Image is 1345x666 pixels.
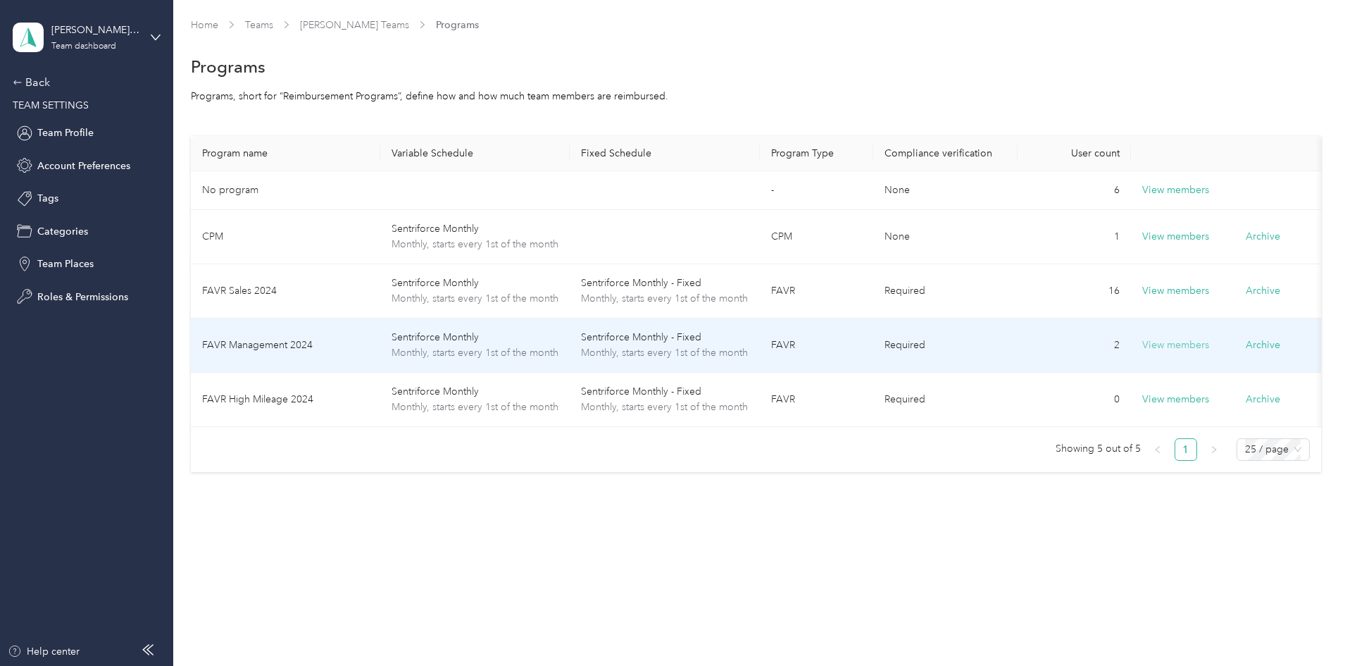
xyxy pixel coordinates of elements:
[873,373,1018,427] td: Required
[1210,445,1218,454] span: right
[873,319,1018,373] td: Required
[37,159,130,173] span: Account Preferences
[392,276,558,291] span: Sentriforce Monthly
[581,384,748,400] span: Sentriforce Monthly - Fixed
[760,171,874,210] td: -
[1237,438,1310,461] div: Page Size
[191,373,380,427] td: FAVR High Mileage 2024
[1142,229,1209,245] button: View members
[1018,264,1132,319] td: 16
[392,400,558,415] span: Monthly, starts every 1st of the month
[581,330,748,345] span: Sentriforce Monthly - Fixed
[570,136,759,171] th: Fixed Schedule
[191,59,265,74] h1: Programs
[760,373,874,427] td: FAVR
[13,74,154,91] div: Back
[1246,392,1280,407] button: Archive
[760,264,874,319] td: FAVR
[1142,338,1209,353] button: View members
[1175,438,1197,461] li: 1
[245,19,273,31] a: Teams
[37,257,94,271] span: Team Places
[581,291,748,307] span: Monthly, starts every 1st of the month
[1175,439,1196,460] a: 1
[1146,438,1169,461] button: left
[392,237,558,252] span: Monthly, starts every 1st of the month
[37,224,88,239] span: Categories
[1018,136,1132,171] th: User count
[13,99,89,111] span: TEAM SETTINGS
[191,319,380,373] td: FAVR Management 2024
[191,171,380,210] td: No program
[873,210,1018,264] td: None
[392,291,558,307] span: Monthly, starts every 1st of the month
[1246,283,1280,298] button: Archive
[1056,438,1141,460] span: Showing 5 out of 5
[1203,438,1225,461] button: right
[300,19,409,31] a: [PERSON_NAME] Teams
[37,290,128,304] span: Roles & Permissions
[873,136,1018,171] th: Compliance verification
[1153,445,1162,454] span: left
[1142,392,1209,407] button: View members
[51,23,139,37] div: [PERSON_NAME] Teams
[380,136,570,171] th: Variable Schedule
[37,125,94,140] span: Team Profile
[1245,439,1301,460] span: 25 / page
[436,18,479,32] span: Programs
[1246,229,1280,244] button: Archive
[392,221,558,237] span: Sentriforce Monthly
[873,171,1018,210] td: None
[392,330,558,345] span: Sentriforce Monthly
[581,400,748,415] span: Monthly, starts every 1st of the month
[873,264,1018,319] td: Required
[37,191,58,206] span: Tags
[760,210,874,264] td: CPM
[51,42,116,51] div: Team dashboard
[1246,338,1280,352] button: Archive
[191,89,1321,104] div: Programs, short for “Reimbursement Programs”, define how and how much team members are reimbursed.
[1266,587,1345,666] iframe: Everlance-gr Chat Button Frame
[760,319,874,373] td: FAVR
[191,264,380,319] td: FAVR Sales 2024
[191,210,380,264] td: CPM
[1018,210,1132,264] td: 1
[1018,373,1132,427] td: 0
[1142,283,1209,299] button: View members
[581,276,748,291] span: Sentriforce Monthly - Fixed
[191,19,218,31] a: Home
[760,136,874,171] th: Program Type
[8,644,80,659] button: Help center
[392,384,558,400] span: Sentriforce Monthly
[1203,438,1225,461] li: Next Page
[392,345,558,361] span: Monthly, starts every 1st of the month
[1146,438,1169,461] li: Previous Page
[1018,171,1132,210] td: 6
[191,136,380,171] th: Program name
[1018,319,1132,373] td: 2
[1142,183,1209,198] button: View members
[581,345,748,361] span: Monthly, starts every 1st of the month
